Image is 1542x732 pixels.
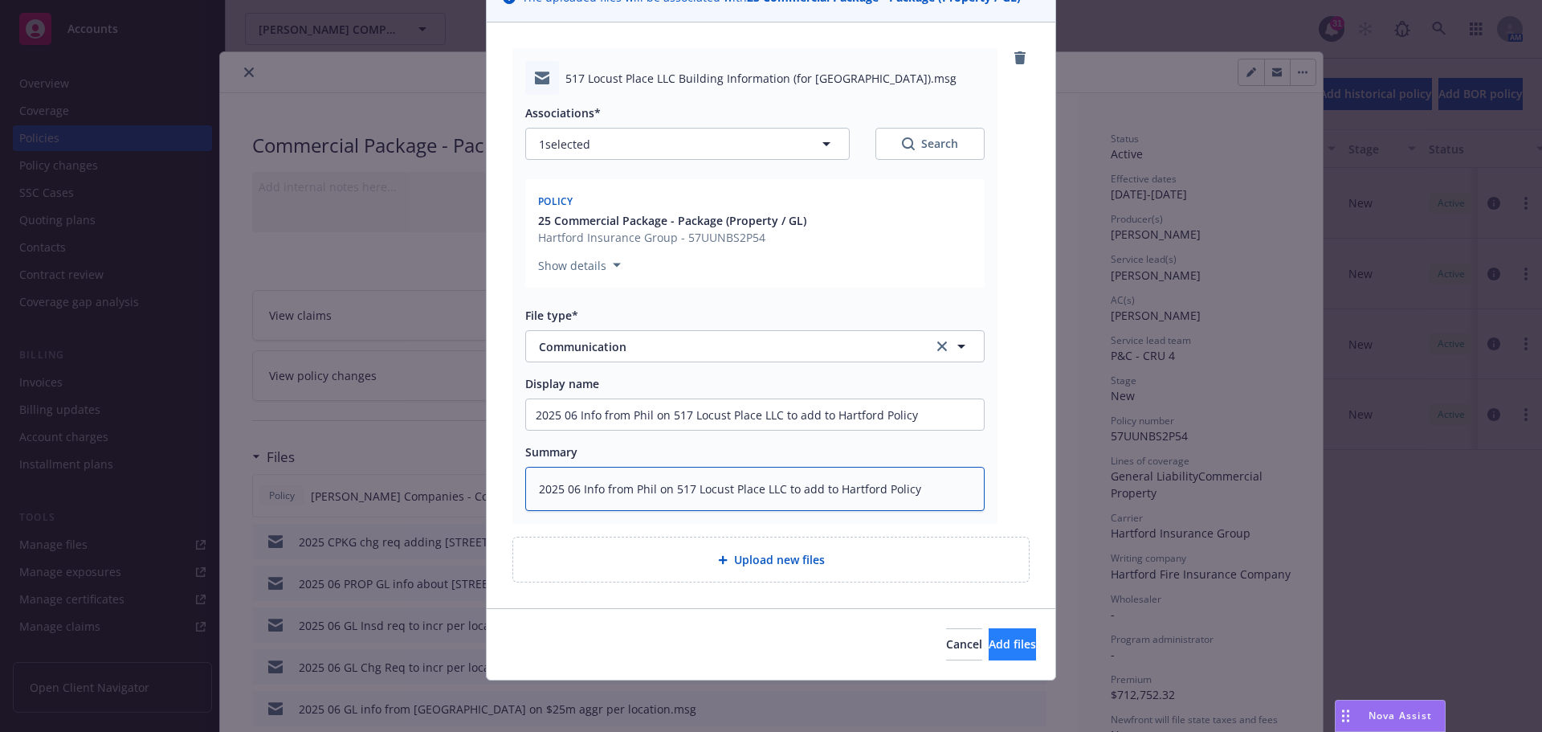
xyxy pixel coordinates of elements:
[946,636,982,652] span: Cancel
[1335,700,1446,732] button: Nova Assist
[512,537,1030,583] div: Upload new files
[1336,701,1356,731] div: Drag to move
[525,467,985,511] textarea: 2025 06 Info from Phil on 517 Locust Place LLC to add to Hartford Policy
[946,628,982,660] button: Cancel
[989,636,1036,652] span: Add files
[989,628,1036,660] button: Add files
[1369,709,1432,722] span: Nova Assist
[734,551,825,568] span: Upload new files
